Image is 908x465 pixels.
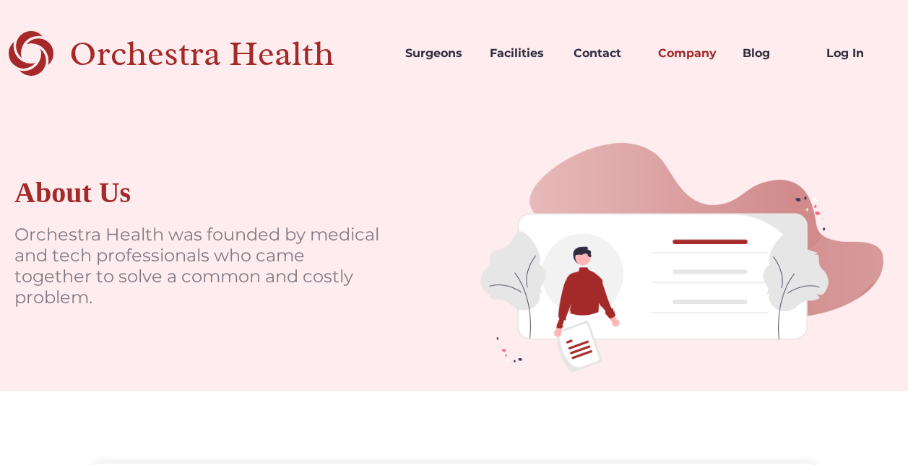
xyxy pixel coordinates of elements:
[14,225,382,308] p: Orchestra Health was founded by medical and tech professionals who came together to solve a commo...
[562,29,647,78] a: Contact
[394,29,478,78] a: Surgeons
[14,175,131,210] div: About Us
[815,29,899,78] a: Log In
[9,29,385,78] a: home
[478,29,563,78] a: Facilities
[731,29,816,78] a: Blog
[647,29,731,78] a: Company
[69,39,385,69] div: Orchestra Health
